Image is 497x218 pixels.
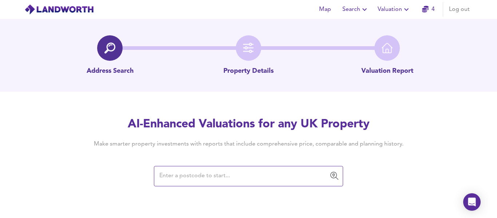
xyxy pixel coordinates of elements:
[342,4,369,15] span: Search
[243,43,254,53] img: filter-icon
[449,4,470,15] span: Log out
[375,2,414,17] button: Valuation
[463,193,481,211] div: Open Intercom Messenger
[361,67,413,76] p: Valuation Report
[422,4,435,15] a: 4
[87,67,134,76] p: Address Search
[24,4,94,15] img: logo
[104,43,115,53] img: search-icon
[157,169,329,183] input: Enter a postcode to start...
[316,4,334,15] span: Map
[378,4,411,15] span: Valuation
[83,140,414,148] h4: Make smarter property investments with reports that include comprehensive price, comparable and p...
[313,2,337,17] button: Map
[339,2,372,17] button: Search
[83,116,414,132] h2: AI-Enhanced Valuations for any UK Property
[417,2,440,17] button: 4
[446,2,473,17] button: Log out
[382,43,393,53] img: home-icon
[223,67,274,76] p: Property Details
